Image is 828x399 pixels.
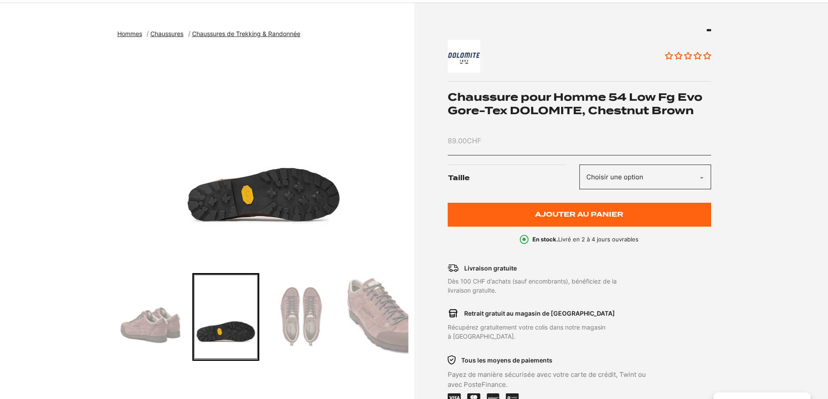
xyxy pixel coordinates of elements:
p: Dès 100 CHF d’achats (sauf encombrants), bénéficiez de la livraison gratuite. [448,277,658,295]
p: Livré en 2 à 4 jours ouvrables [532,235,638,244]
span: CHF [467,136,481,145]
p: Tous les moyens de paiements [461,356,552,365]
span: Ajouter au panier [535,211,623,218]
span: Hommes [117,30,142,37]
button: Ajouter au panier [448,203,711,227]
div: 4 of 6 [117,47,410,264]
a: Chaussures [150,30,188,37]
div: Go to slide 5 [268,273,334,361]
span: Chaussures de Trekking & Randonnée [192,30,300,37]
div: Go to slide 4 [193,273,259,361]
nav: breadcrumbs [117,29,305,39]
h1: Chaussure pour Homme 54 Low Fg Evo Gore-Tex DOLOMITE, Chestnut Brown [448,90,711,117]
p: Récupérez gratuitement votre colis dans notre magasin à [GEOGRAPHIC_DATA]. [448,323,658,341]
div: Go to slide 6 [343,273,409,361]
b: En stock. [532,236,558,243]
div: Go to slide 3 [117,273,184,361]
span: Chaussures [150,30,183,37]
a: Hommes [117,30,147,37]
label: Taille [448,165,579,192]
p: Retrait gratuit au magasin de [GEOGRAPHIC_DATA] [464,309,615,318]
a: Chaussures de Trekking & Randonnée [192,30,305,37]
bdi: 89.00 [448,136,481,145]
p: Livraison gratuite [464,264,517,273]
p: Payez de manière sécurisée avec votre carte de crédit, Twint ou avec PosteFinance. [448,370,658,389]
